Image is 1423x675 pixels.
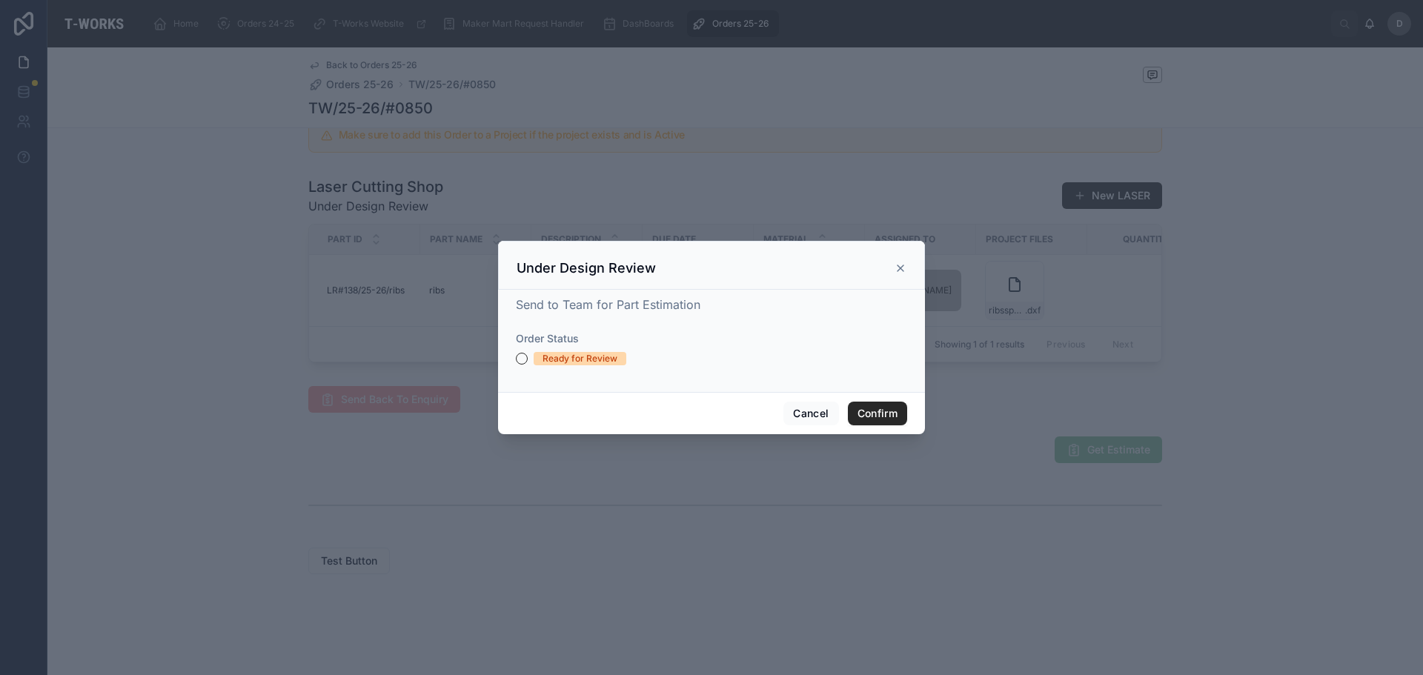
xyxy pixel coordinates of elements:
div: Ready for Review [543,352,617,365]
button: Confirm [848,402,907,425]
span: Order Status [516,332,579,345]
h3: Under Design Review [517,259,656,277]
button: Cancel [783,402,838,425]
span: Send to Team for Part Estimation [516,297,700,312]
